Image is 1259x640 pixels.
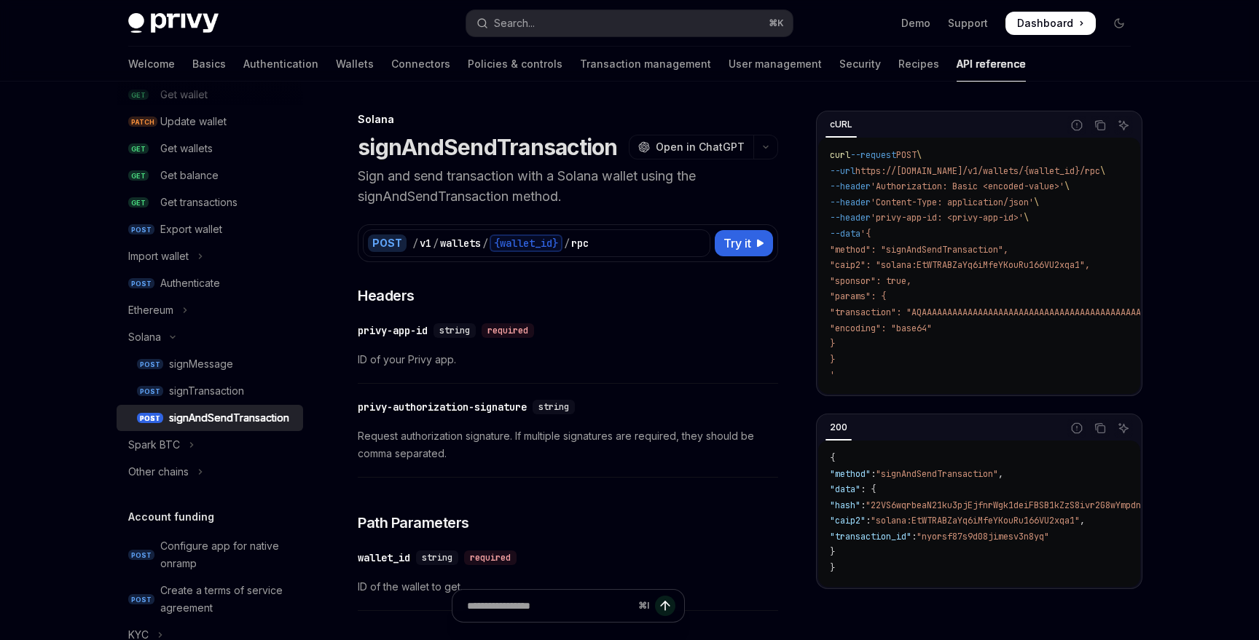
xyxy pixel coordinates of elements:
[128,550,154,561] span: POST
[830,275,911,287] span: "sponsor": true,
[117,459,303,485] button: Toggle Other chains section
[830,244,1008,256] span: "method": "signAndSendTransaction",
[494,15,535,32] div: Search...
[482,236,488,250] div: /
[117,324,303,350] button: Toggle Solana section
[128,594,154,605] span: POST
[117,405,303,431] a: POSTsignAndSendTransaction
[169,382,244,400] div: signTransaction
[830,228,860,240] span: --data
[391,47,450,82] a: Connectors
[830,452,835,464] span: {
[911,531,917,542] span: :
[876,468,998,480] span: "signAndSendTransaction"
[830,546,835,558] span: }
[830,531,911,542] span: "transaction_id"
[128,328,161,346] div: Solana
[433,236,439,250] div: /
[830,499,860,511] span: "hash"
[128,463,189,481] div: Other chains
[358,285,415,306] span: Headers
[160,140,213,157] div: Get wallets
[160,194,238,211] div: Get transactions
[128,13,219,33] img: dark logo
[917,531,1049,542] span: "nyorsf87s9d08jimesv3n8yq"
[440,236,481,250] div: wallets
[117,243,303,269] button: Toggle Import wallet section
[160,167,219,184] div: Get balance
[715,230,773,256] button: Try it
[128,197,149,208] span: GET
[128,248,189,265] div: Import wallet
[358,166,778,207] p: Sign and send transaction with a Solana wallet using the signAndSendTransaction method.
[1005,12,1096,35] a: Dashboard
[467,590,632,622] input: Ask a question...
[358,134,618,160] h1: signAndSendTransaction
[117,162,303,189] a: GETGet balance
[117,432,303,458] button: Toggle Spark BTC section
[468,47,562,82] a: Policies & controls
[898,47,939,82] a: Recipes
[117,351,303,377] a: POSTsignMessage
[117,135,303,162] a: GETGet wallets
[128,116,157,127] span: PATCH
[830,149,850,161] span: curl
[871,515,1080,526] span: "solana:EtWTRABZaYq6iMfeYKouRu166VU2xqa1"
[860,499,866,511] span: :
[655,596,675,616] button: Send message
[825,419,852,436] div: 200
[137,413,163,424] span: POST
[871,468,876,480] span: :
[1017,16,1073,31] span: Dashboard
[830,338,835,349] span: }
[580,47,711,82] a: Transaction management
[830,562,835,574] span: }
[850,149,896,161] span: --request
[358,578,778,596] span: ID of the wallet to get.
[160,582,294,617] div: Create a terms of service agreement
[860,483,876,495] span: : {
[192,47,226,82] a: Basics
[420,236,431,250] div: v1
[160,274,220,292] div: Authenticate
[336,47,374,82] a: Wallets
[117,108,303,135] a: PATCHUpdate wallet
[830,197,871,208] span: --header
[571,236,589,250] div: rpc
[839,47,881,82] a: Security
[830,212,871,224] span: --header
[723,234,751,252] span: Try it
[439,325,470,336] span: string
[1034,197,1039,208] span: \
[1091,116,1110,135] button: Copy the contents from the code block
[128,301,173,319] div: Ethereum
[128,224,154,235] span: POST
[128,143,149,154] span: GET
[117,378,303,404] a: POSTsignTransaction
[422,552,452,564] span: string
[830,323,932,334] span: "encoding": "base64"
[1067,419,1086,438] button: Report incorrect code
[860,228,871,240] span: '{
[998,468,1003,480] span: ,
[117,297,303,323] button: Toggle Ethereum section
[1114,116,1133,135] button: Ask AI
[466,10,793,36] button: Open search
[137,386,163,397] span: POST
[1067,116,1086,135] button: Report incorrect code
[948,16,988,31] a: Support
[855,165,1100,177] span: https://[DOMAIN_NAME]/v1/wallets/{wallet_id}/rpc
[1024,212,1029,224] span: \
[830,515,866,526] span: "caip2"
[160,113,227,130] div: Update wallet
[866,515,871,526] span: :
[830,291,886,302] span: "params": {
[830,369,835,381] span: '
[117,216,303,242] a: POSTExport wallet
[1064,181,1070,192] span: \
[917,149,922,161] span: \
[412,236,418,250] div: /
[358,112,778,127] div: Solana
[830,483,860,495] span: "data"
[1100,165,1105,177] span: \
